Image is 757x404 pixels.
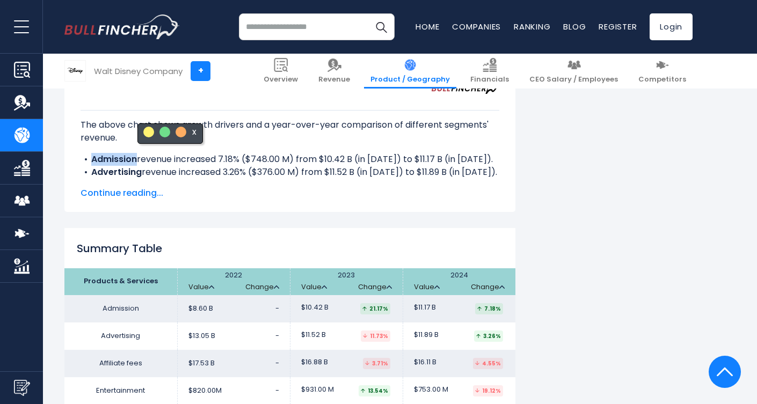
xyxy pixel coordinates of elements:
a: Companies [452,21,501,32]
a: + [191,61,210,81]
span: Competitors [638,75,686,84]
td: Affiliate fees [64,350,177,377]
span: Financials [470,75,509,84]
a: Go to homepage [64,14,180,39]
img: bullfincher logo [64,14,180,39]
a: Overview [257,54,304,89]
a: Change [245,283,279,292]
a: CEO Salary / Employees [523,54,624,89]
div: 7.18% [475,303,503,314]
td: Advertising [64,322,177,350]
span: - [275,330,279,341]
button: #fff272 [143,127,154,137]
img: DIS logo [65,61,85,81]
span: Continue reading... [81,187,499,200]
th: 2022 [177,268,290,295]
p: The above chart shows growth drivers and a year-over-year comparison of different segments' revenue. [81,119,499,144]
span: Product / Geography [370,75,450,84]
th: Products & Services [64,268,177,295]
a: Home [416,21,439,32]
span: $753.00 M [414,385,448,394]
span: $10.42 B [301,303,329,312]
li: revenue increased 3.26% ($376.00 M) from $11.52 B (in [DATE]) to $11.89 B (in [DATE]). [81,166,499,179]
span: Overview [264,75,298,84]
div: 4.55% [473,358,503,369]
a: Revenue [312,54,356,89]
b: Advertising [91,166,142,178]
li: revenue increased 7.18% ($748.00 M) from $10.42 B (in [DATE]) to $11.17 B (in [DATE]). [81,153,499,166]
span: $931.00 M [301,385,334,394]
div: 3.26% [474,330,503,342]
span: Revenue [318,75,350,84]
span: - [275,385,279,395]
span: $16.88 B [301,358,328,367]
h2: Summary Table [64,240,515,256]
span: - [275,303,279,313]
a: Login [650,13,693,40]
th: 2023 [290,268,403,295]
a: Ranking [514,21,550,32]
a: Value [188,283,214,292]
li: revenue decreased -4.55% ($768.00 M) from $16.88 B (in [DATE]) to $16.11 B (in [DATE]). [81,179,499,204]
span: $11.52 B [301,330,326,340]
a: Change [358,283,392,292]
td: Admission [64,295,177,322]
b: Admission [91,153,137,165]
a: Blog [563,21,586,32]
button: x [189,127,200,137]
span: $11.89 B [414,330,439,340]
button: Search [368,13,395,40]
a: Financials [464,54,515,89]
div: 3.71% [363,358,390,369]
span: $11.17 B [414,303,436,312]
span: $16.11 B [414,358,436,367]
div: Walt Disney Company [94,65,183,77]
div: 11.73% [361,330,390,342]
button: #6fdd8b [159,127,170,137]
div: 13.54% [359,385,390,396]
div: 19.12% [473,385,503,396]
a: Product / Geography [364,54,456,89]
span: $8.60 B [188,304,213,313]
b: Affiliate fees [91,179,148,191]
a: Competitors [632,54,693,89]
th: 2024 [403,268,515,295]
a: Register [599,21,637,32]
a: Value [414,283,440,292]
span: $820.00 M [188,386,222,395]
button: #fead62 [176,127,186,137]
span: $17.53 B [188,359,215,368]
span: $13.05 B [188,332,215,341]
div: 21.17% [360,303,390,314]
span: - [275,358,279,368]
a: Change [471,283,505,292]
a: Value [301,283,327,292]
span: CEO Salary / Employees [529,75,618,84]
